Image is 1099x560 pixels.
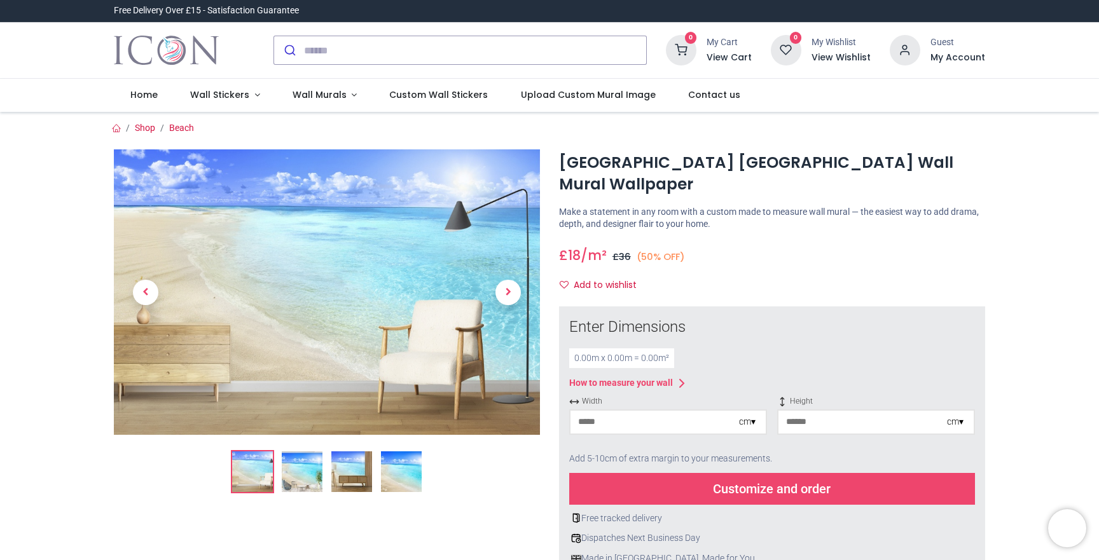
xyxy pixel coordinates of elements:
[495,280,521,305] span: Next
[274,36,304,64] button: Submit
[293,88,347,101] span: Wall Murals
[688,88,740,101] span: Contact us
[569,512,975,525] div: Free tracked delivery
[169,123,194,133] a: Beach
[812,36,871,49] div: My Wishlist
[569,396,767,407] span: Width
[130,88,158,101] span: Home
[559,246,581,264] span: £
[389,88,488,101] span: Custom Wall Stickers
[114,149,540,435] img: White Sands Tropical Paradise Beach Wall Mural Wallpaper
[771,44,801,55] a: 0
[232,451,273,492] img: White Sands Tropical Paradise Beach Wall Mural Wallpaper
[790,32,802,44] sup: 0
[739,416,756,428] div: cm ▾
[707,51,752,64] a: View Cart
[718,4,985,17] iframe: Customer reviews powered by Trustpilot
[190,88,249,101] span: Wall Stickers
[174,79,276,112] a: Wall Stickers
[114,32,219,68] a: Logo of Icon Wall Stickers
[476,192,540,392] a: Next
[569,445,975,473] div: Add 5-10cm of extra margin to your measurements.
[812,51,871,64] a: View Wishlist
[133,280,158,305] span: Previous
[581,246,607,264] span: /m²
[568,246,581,264] span: 18
[569,377,673,390] div: How to measure your wall
[637,250,685,264] small: (50% OFF)
[114,32,219,68] img: Icon Wall Stickers
[331,451,372,492] img: WS-42430-03
[135,123,155,133] a: Shop
[560,280,569,289] i: Add to wishlist
[777,396,975,407] span: Height
[559,206,985,231] p: Make a statement in any room with a custom made to measure wall mural — the easiest way to add dr...
[381,451,422,492] img: WS-42430-04
[569,317,975,338] div: Enter Dimensions
[521,88,656,101] span: Upload Custom Mural Image
[930,51,985,64] a: My Account
[1048,509,1086,547] iframe: Brevo live chat
[612,250,631,263] span: £
[947,416,964,428] div: cm ▾
[707,36,752,49] div: My Cart
[114,4,299,17] div: Free Delivery Over £15 - Satisfaction Guarantee
[569,532,975,545] div: Dispatches Next Business Day
[276,79,373,112] a: Wall Murals
[559,152,985,196] h1: [GEOGRAPHIC_DATA] [GEOGRAPHIC_DATA] Wall Mural Wallpaper
[282,451,322,492] img: WS-42430-02
[666,44,696,55] a: 0
[619,250,631,263] span: 36
[569,473,975,505] div: Customize and order
[685,32,697,44] sup: 0
[559,275,647,296] button: Add to wishlistAdd to wishlist
[930,36,985,49] div: Guest
[569,348,674,369] div: 0.00 m x 0.00 m = 0.00 m²
[114,192,177,392] a: Previous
